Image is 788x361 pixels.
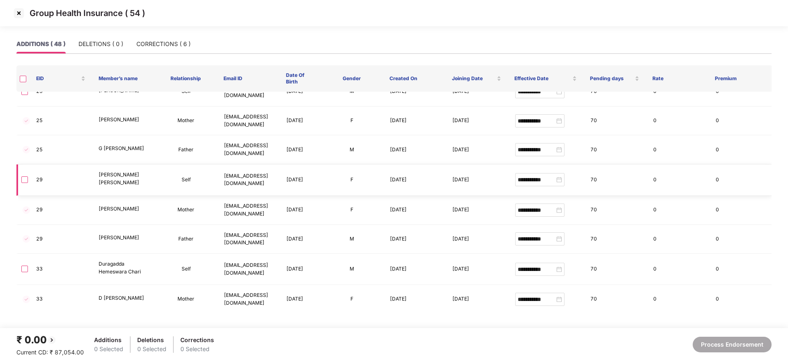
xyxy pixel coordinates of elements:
[154,254,217,285] td: Self
[99,145,148,153] p: G [PERSON_NAME]
[30,65,92,92] th: EID
[217,285,280,314] td: [EMAIL_ADDRESS][DOMAIN_NAME]
[280,285,321,314] td: [DATE]
[217,164,280,196] td: [EMAIL_ADDRESS][DOMAIN_NAME]
[137,345,166,354] div: 0 Selected
[709,135,772,164] td: 0
[647,254,709,285] td: 0
[30,225,92,254] td: 29
[383,254,446,285] td: [DATE]
[383,77,446,106] td: [DATE]
[99,205,148,213] p: [PERSON_NAME]
[584,164,646,196] td: 70
[154,65,217,92] th: Relationship
[383,164,446,196] td: [DATE]
[217,135,280,164] td: [EMAIL_ADDRESS][DOMAIN_NAME]
[446,164,508,196] td: [DATE]
[446,135,508,164] td: [DATE]
[280,196,321,225] td: [DATE]
[446,196,508,225] td: [DATE]
[280,164,321,196] td: [DATE]
[383,65,445,92] th: Created On
[136,39,191,49] div: CORRECTIONS ( 6 )
[21,294,31,304] img: svg+xml;base64,PHN2ZyBpZD0iVGljay0zMngzMiIgeG1sbnM9Imh0dHA6Ly93d3cudzMub3JnLzIwMDAvc3ZnIiB3aWR0aD...
[693,337,772,352] button: Process Endorsement
[78,39,123,49] div: DELETIONS ( 0 )
[217,106,280,136] td: [EMAIL_ADDRESS][DOMAIN_NAME]
[584,196,646,225] td: 70
[217,254,280,285] td: [EMAIL_ADDRESS][DOMAIN_NAME]
[217,225,280,254] td: [EMAIL_ADDRESS][DOMAIN_NAME]
[584,77,646,106] td: 70
[154,225,217,254] td: Father
[16,349,84,356] span: Current CD: ₹ 87,054.00
[280,135,321,164] td: [DATE]
[36,75,79,82] span: EID
[383,106,446,136] td: [DATE]
[99,116,148,124] p: [PERSON_NAME]
[30,77,92,106] td: 25
[99,260,148,276] p: Duragadda Hemeswara Chari
[321,225,383,254] td: M
[584,106,646,136] td: 70
[99,171,148,187] p: [PERSON_NAME] [PERSON_NAME]
[584,225,646,254] td: 70
[30,8,145,18] p: Group Health Insurance ( 54 )
[708,65,771,92] th: Premium
[584,254,646,285] td: 70
[154,164,217,196] td: Self
[217,77,280,106] td: [EMAIL_ADDRESS][DOMAIN_NAME]
[21,116,31,126] img: svg+xml;base64,PHN2ZyBpZD0iVGljay0zMngzMiIgeG1sbnM9Imh0dHA6Ly93d3cudzMub3JnLzIwMDAvc3ZnIiB3aWR0aD...
[30,164,92,196] td: 29
[584,135,646,164] td: 70
[30,254,92,285] td: 33
[647,77,709,106] td: 0
[584,285,646,314] td: 70
[508,65,583,92] th: Effective Date
[217,65,279,92] th: Email ID
[180,345,214,354] div: 0 Selected
[99,294,148,302] p: D [PERSON_NAME]
[280,77,321,106] td: [DATE]
[92,65,154,92] th: Member’s name
[16,332,84,348] div: ₹ 0.00
[446,77,508,106] td: [DATE]
[321,135,383,164] td: M
[452,75,495,82] span: Joining Date
[446,225,508,254] td: [DATE]
[647,196,709,225] td: 0
[709,106,772,136] td: 0
[154,285,217,314] td: Mother
[280,106,321,136] td: [DATE]
[16,39,65,49] div: ADDITIONS ( 48 )
[321,254,383,285] td: M
[590,75,633,82] span: Pending days
[321,285,383,314] td: F
[709,225,772,254] td: 0
[321,106,383,136] td: F
[21,205,31,215] img: svg+xml;base64,PHN2ZyBpZD0iVGljay0zMngzMiIgeG1sbnM9Imh0dHA6Ly93d3cudzMub3JnLzIwMDAvc3ZnIiB3aWR0aD...
[154,196,217,225] td: Mother
[99,234,148,242] p: [PERSON_NAME]
[280,254,321,285] td: [DATE]
[137,336,166,345] div: Deletions
[709,254,772,285] td: 0
[154,77,217,106] td: Self
[279,65,320,92] th: Date Of Birth
[12,7,25,20] img: svg+xml;base64,PHN2ZyBpZD0iQ3Jvc3MtMzJ4MzIiIHhtbG5zPSJodHRwOi8vd3d3LnczLm9yZy8yMDAwL3N2ZyIgd2lkdG...
[321,164,383,196] td: F
[709,285,772,314] td: 0
[383,225,446,254] td: [DATE]
[709,196,772,225] td: 0
[647,225,709,254] td: 0
[30,106,92,136] td: 25
[30,285,92,314] td: 33
[709,164,772,196] td: 0
[320,65,383,92] th: Gender
[154,106,217,136] td: Mother
[30,196,92,225] td: 29
[94,336,123,345] div: Additions
[21,234,31,244] img: svg+xml;base64,PHN2ZyBpZD0iVGljay0zMngzMiIgeG1sbnM9Imh0dHA6Ly93d3cudzMub3JnLzIwMDAvc3ZnIiB3aWR0aD...
[446,254,508,285] td: [DATE]
[514,75,571,82] span: Effective Date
